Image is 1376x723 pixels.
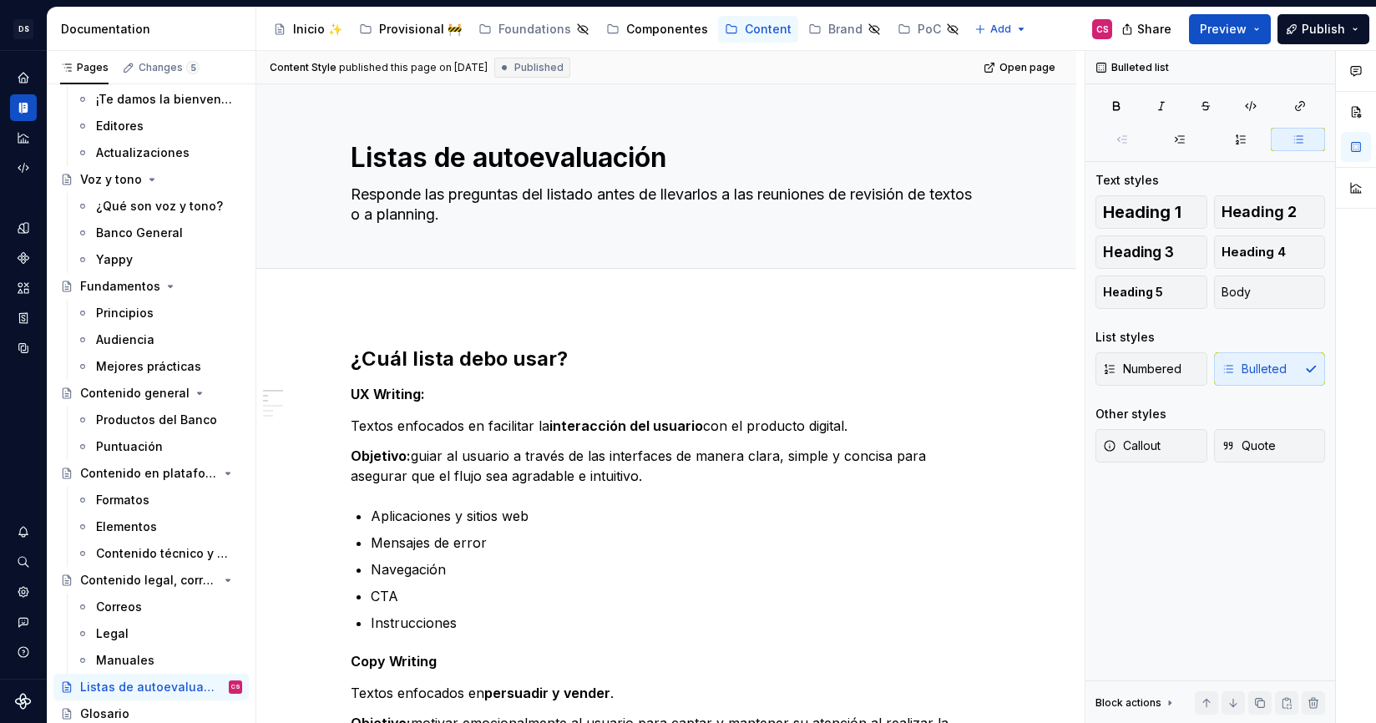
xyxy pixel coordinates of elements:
a: Formatos [69,487,249,513]
div: Contenido general [80,385,190,402]
a: Banco General [69,220,249,246]
div: Foundations [498,21,571,38]
div: PoC [918,21,941,38]
div: Voz y tono [80,171,142,188]
div: Glosario [80,705,129,722]
span: Heading 5 [1103,284,1163,301]
div: Fundamentos [80,278,160,295]
strong: UX Writing: [351,386,425,402]
span: 5 [186,61,200,74]
a: Analytics [10,124,37,151]
div: Page tree [266,13,966,46]
div: CS [1096,23,1109,36]
button: Contact support [10,609,37,635]
div: Manuales [96,652,154,669]
h2: ¿Cuál lista debo usar? [351,346,982,372]
a: Storybook stories [10,305,37,331]
div: DS [13,19,33,39]
span: Quote [1222,437,1276,454]
span: Preview [1200,21,1247,38]
a: Contenido técnico y explicativo [69,540,249,567]
a: PoC [891,16,966,43]
button: Publish [1277,14,1369,44]
a: Listas de autoevaluaciónCS [53,674,249,700]
p: Navegación [371,559,982,579]
button: Search ⌘K [10,549,37,575]
a: Editores [69,113,249,139]
div: Componentes [626,21,708,38]
div: CS [231,679,240,695]
div: Formatos [96,492,149,508]
p: Instrucciones [371,613,982,633]
a: Manuales [69,647,249,674]
a: Assets [10,275,37,301]
div: Puntuación [96,438,163,455]
div: Mejores prácticas [96,358,201,375]
div: Inicio ✨ [293,21,342,38]
p: guiar al usuario a través de las interfaces de manera clara, simple y concisa para asegurar que e... [351,446,982,486]
a: Voz y tono [53,166,249,193]
a: Contenido en plataformas [53,460,249,487]
button: Callout [1095,429,1207,463]
span: Share [1137,21,1171,38]
div: Yappy [96,251,133,268]
a: Correos [69,594,249,620]
span: Body [1222,284,1251,301]
a: Elementos [69,513,249,540]
span: Heading 3 [1103,244,1174,260]
a: Settings [10,579,37,605]
a: Open page [979,56,1063,79]
svg: Supernova Logo [15,693,32,710]
a: Actualizaciones [69,139,249,166]
div: Design tokens [10,215,37,241]
a: Provisional 🚧 [352,16,468,43]
a: Contenido legal, correos, manuales y otros [53,567,249,594]
div: Productos del Banco [96,412,217,428]
div: Changes [139,61,200,74]
button: Numbered [1095,352,1207,386]
a: Fundamentos [53,273,249,300]
div: Editores [96,118,144,134]
a: ¡Te damos la bienvenida! 🚀 [69,86,249,113]
strong: interacción del usuario [549,417,703,434]
span: Add [990,23,1011,36]
div: ¡Te damos la bienvenida! 🚀 [96,91,234,108]
p: Mensajes de error [371,533,982,553]
button: Notifications [10,518,37,545]
span: Numbered [1103,361,1181,377]
a: Documentation [10,94,37,121]
div: Principios [96,305,154,321]
textarea: Listas de autoevaluación [347,138,979,178]
div: Listas de autoevaluación [80,679,218,695]
span: Heading 1 [1103,204,1181,220]
a: Brand [802,16,888,43]
p: Textos enfocados en . [351,683,982,703]
div: Block actions [1095,691,1176,715]
a: Components [10,245,37,271]
a: Legal [69,620,249,647]
a: Inicio ✨ [266,16,349,43]
span: Content Style [270,61,336,74]
div: Brand [828,21,863,38]
div: Contenido en plataformas [80,465,218,482]
span: Open page [999,61,1055,74]
div: List styles [1095,329,1155,346]
div: Audiencia [96,331,154,348]
a: Audiencia [69,326,249,353]
div: Correos [96,599,142,615]
strong: persuadir y vender [484,685,610,701]
button: Add [969,18,1032,41]
div: Data sources [10,335,37,361]
button: Heading 1 [1095,195,1207,229]
div: Contenido técnico y explicativo [96,545,234,562]
div: published this page on [DATE] [339,61,488,74]
span: Heading 4 [1222,244,1286,260]
a: ¿Qué son voz y tono? [69,193,249,220]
